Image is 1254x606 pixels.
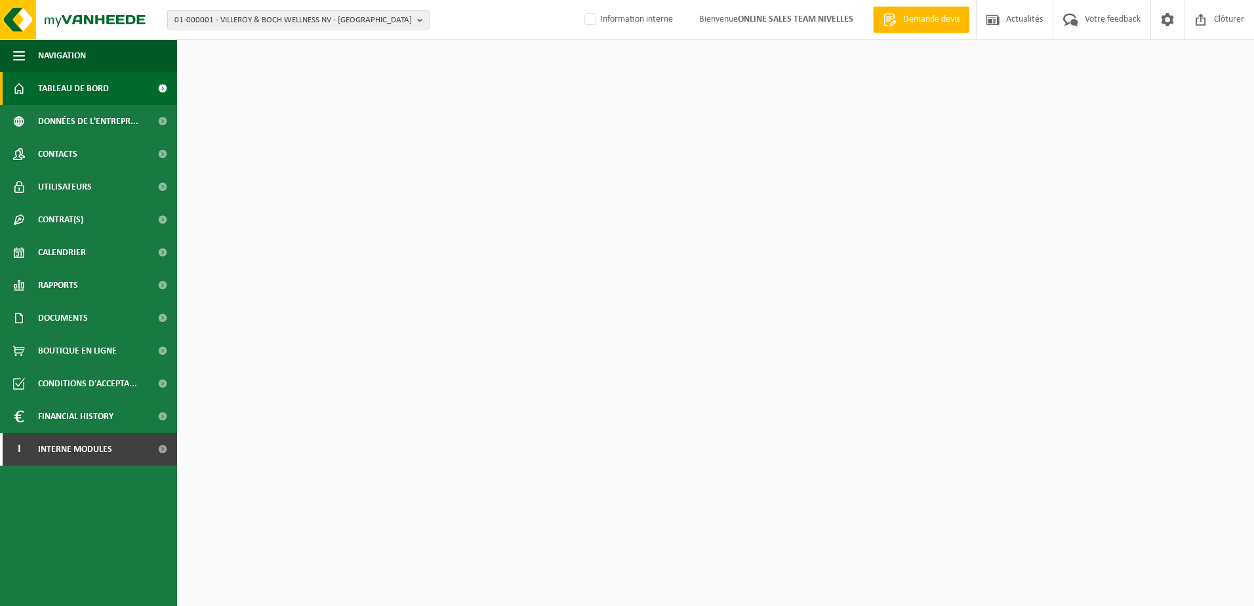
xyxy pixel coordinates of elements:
[38,433,112,466] span: Interne modules
[38,39,86,72] span: Navigation
[38,269,78,302] span: Rapports
[38,302,88,334] span: Documents
[900,13,963,26] span: Demande devis
[38,171,92,203] span: Utilisateurs
[873,7,969,33] a: Demande devis
[38,236,86,269] span: Calendrier
[38,334,117,367] span: Boutique en ligne
[38,367,137,400] span: Conditions d'accepta...
[13,433,25,466] span: I
[38,203,83,236] span: Contrat(s)
[582,10,673,30] label: Information interne
[38,138,77,171] span: Contacts
[738,14,853,24] strong: ONLINE SALES TEAM NIVELLES
[38,72,109,105] span: Tableau de bord
[38,400,113,433] span: Financial History
[167,10,430,30] button: 01-000001 - VILLEROY & BOCH WELLNESS NV - [GEOGRAPHIC_DATA]
[38,105,138,138] span: Données de l'entrepr...
[174,10,412,30] span: 01-000001 - VILLEROY & BOCH WELLNESS NV - [GEOGRAPHIC_DATA]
